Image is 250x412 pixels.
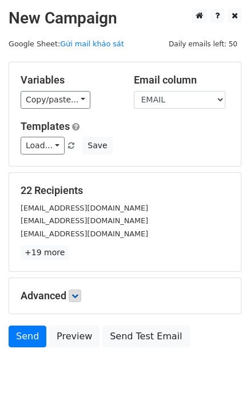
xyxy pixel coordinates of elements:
[9,326,46,347] a: Send
[21,216,148,225] small: [EMAIL_ADDRESS][DOMAIN_NAME]
[21,245,69,260] a: +19 more
[21,137,65,154] a: Load...
[102,326,189,347] a: Send Test Email
[82,137,112,154] button: Save
[21,204,148,212] small: [EMAIL_ADDRESS][DOMAIN_NAME]
[9,9,241,28] h2: New Campaign
[49,326,100,347] a: Preview
[21,229,148,238] small: [EMAIL_ADDRESS][DOMAIN_NAME]
[134,74,230,86] h5: Email column
[193,357,250,412] iframe: Chat Widget
[21,120,70,132] a: Templates
[60,39,124,48] a: Gửi mail khảo sát
[21,184,229,197] h5: 22 Recipients
[165,38,241,50] span: Daily emails left: 50
[21,74,117,86] h5: Variables
[9,39,124,48] small: Google Sheet:
[21,290,229,302] h5: Advanced
[193,357,250,412] div: Tiện ích trò chuyện
[165,39,241,48] a: Daily emails left: 50
[21,91,90,109] a: Copy/paste...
